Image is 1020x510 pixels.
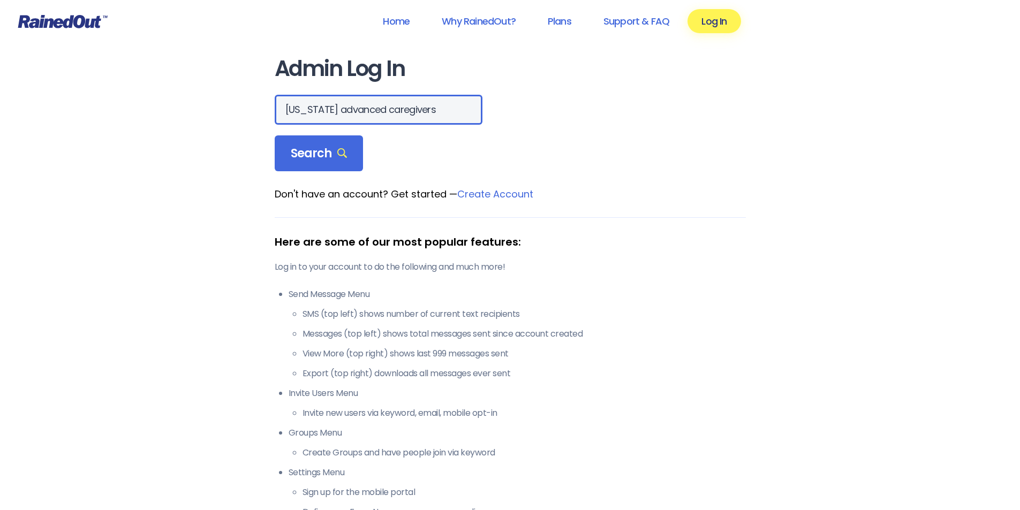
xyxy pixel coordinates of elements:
li: Create Groups and have people join via keyword [303,446,746,459]
h1: Admin Log In [275,57,746,81]
input: Search Orgs… [275,95,482,125]
li: View More (top right) shows last 999 messages sent [303,347,746,360]
li: Sign up for the mobile portal [303,486,746,499]
li: SMS (top left) shows number of current text recipients [303,308,746,321]
a: Log In [687,9,741,33]
p: Log in to your account to do the following and much more! [275,261,746,273]
li: Groups Menu [289,427,746,459]
a: Plans [534,9,585,33]
a: Support & FAQ [590,9,683,33]
li: Invite Users Menu [289,387,746,420]
a: Home [369,9,424,33]
a: Why RainedOut? [428,9,530,33]
li: Invite new users via keyword, email, mobile opt-in [303,407,746,420]
li: Export (top right) downloads all messages ever sent [303,367,746,380]
div: Here are some of our most popular features: [275,234,746,250]
li: Messages (top left) shows total messages sent since account created [303,328,746,340]
a: Create Account [457,187,533,201]
div: Search [275,135,364,172]
span: Search [291,146,347,161]
li: Send Message Menu [289,288,746,380]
